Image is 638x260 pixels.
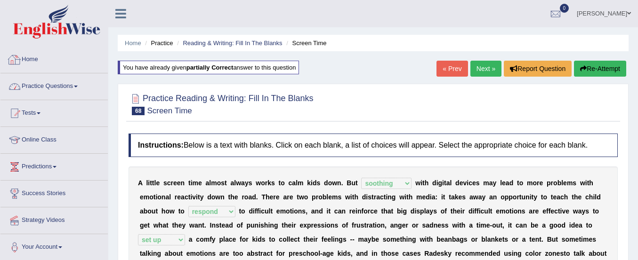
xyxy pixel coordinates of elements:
b: k [307,179,311,187]
b: i [190,193,192,201]
b: g [438,179,443,187]
b: e [290,193,293,201]
b: c [560,193,564,201]
b: i [401,207,403,215]
a: Practice Questions [0,73,108,97]
b: a [376,193,380,201]
b: f [255,207,257,215]
b: i [366,193,368,201]
b: l [296,179,298,187]
b: t [355,179,358,187]
b: f [444,207,447,215]
b: u [351,179,355,187]
b: h [409,193,413,201]
b: h [162,207,166,215]
b: i [467,179,468,187]
b: d [324,179,328,187]
b: a [140,207,144,215]
b: v [192,193,196,201]
b: e [553,193,557,201]
b: a [311,207,315,215]
h4: Below is a text with blanks. Click on each blank, a list of choices will appear. Select the appro... [129,134,618,157]
a: Success Stories [0,181,108,204]
b: n [493,193,497,201]
b: d [432,179,436,187]
li: Screen Time [284,39,326,47]
b: i [259,207,261,215]
b: h [354,193,358,201]
b: t [406,193,409,201]
b: r [368,207,370,215]
b: e [460,179,463,187]
b: a [489,193,493,201]
b: m [144,193,149,201]
b: e [177,179,181,187]
b: g [403,207,407,215]
b: a [231,179,234,187]
b: d [597,193,601,201]
b: r [349,207,352,215]
b: i [350,193,352,201]
b: s [338,193,341,201]
b: u [152,207,156,215]
b: l [146,179,148,187]
b: i [196,193,198,201]
a: Tests [0,100,108,124]
a: Online Class [0,127,108,150]
b: e [173,179,177,187]
b: m [567,179,573,187]
b: l [234,179,236,187]
b: e [234,193,238,201]
b: B [347,179,351,187]
b: o [519,179,524,187]
b: l [500,179,502,187]
b: r [316,193,318,201]
small: Screen Time [147,106,192,115]
b: i [593,193,595,201]
b: n [337,179,341,187]
b: a [283,193,287,201]
a: « Prev [436,61,468,77]
b: a [248,193,252,201]
b: t [551,193,553,201]
b: o [543,193,547,201]
b: y [493,179,497,187]
b: n [388,193,392,201]
b: a [432,193,436,201]
b: o [211,193,216,201]
b: t [371,193,374,201]
a: Predictions [0,154,108,177]
b: n [298,207,302,215]
b: c [468,179,472,187]
b: s [416,207,420,215]
b: c [289,179,292,187]
b: l [561,179,563,187]
b: s [476,179,480,187]
b: t [587,179,590,187]
b: s [433,207,437,215]
b: o [281,179,285,187]
b: s [271,179,275,187]
b: t [391,207,394,215]
b: h [383,207,388,215]
b: s [573,179,576,187]
b: t [381,207,384,215]
b: h [589,193,593,201]
b: w [415,179,420,187]
b: t [290,207,292,215]
b: r [374,193,376,201]
b: o [180,207,185,215]
span: 0 [560,4,569,13]
b: t [572,193,574,201]
b: i [414,207,416,215]
b: , [306,207,307,215]
b: o [441,207,445,215]
b: k [455,193,459,201]
b: l [268,207,270,215]
b: o [294,207,298,215]
b: r [551,179,553,187]
b: m [483,179,489,187]
b: e [422,193,426,201]
b: c [380,193,384,201]
b: p [509,193,513,201]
